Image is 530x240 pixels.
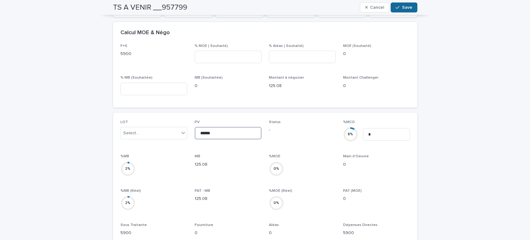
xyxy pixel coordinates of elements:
span: Sous Traitante [120,223,147,227]
span: Cancel [370,5,384,10]
span: Main d'Oeuvre [343,155,369,158]
p: 125.08 [195,161,261,168]
span: PAT - MB [195,189,210,193]
div: 2 % [120,200,135,206]
p: 0 [269,230,336,236]
span: %MOE [269,155,280,158]
span: % MOE ( Souhaité) [195,44,228,48]
span: PAT (MOE) [343,189,362,193]
p: 0 [195,230,261,236]
p: 0 [343,161,410,168]
p: 0 [343,51,410,57]
span: Dépenses Directes [343,223,378,227]
span: F+S [120,44,127,48]
button: Cancel [360,2,390,12]
p: 0 [343,83,410,89]
span: Save [402,5,412,10]
div: Select... [123,130,139,136]
span: %MB [120,155,129,158]
span: MOE (Souhaité) [343,44,371,48]
span: Fourniture [195,223,213,227]
p: 125.08 [269,83,336,89]
span: Montant à négocier [269,76,304,80]
span: %MCO [343,120,355,124]
p: 5900 [343,230,410,236]
span: PV [195,120,200,124]
p: - [269,127,336,133]
span: Montant Challenger [343,76,378,80]
span: %MOE (Réel) [269,189,292,193]
span: % MB (Souhaitée) [120,76,152,80]
p: 0 [195,83,261,89]
div: 0 % [269,200,284,206]
button: Save [391,2,417,12]
span: %MB (Réel) [120,189,141,193]
div: 0 % [269,165,284,172]
div: 8 % [343,131,358,138]
span: % Aléas ( Souhaité) [269,44,304,48]
p: 5900 [120,51,187,57]
h2: TS A VENIR __957799 [113,3,187,12]
p: 5900 [120,230,187,236]
div: 2 % [120,165,135,172]
h2: Calcul MOE & Négo [120,30,170,36]
span: MB (Souhaitée) [195,76,223,80]
span: LOT [120,120,128,124]
span: MB [195,155,200,158]
span: Aléas [269,223,279,227]
span: Status [269,120,281,124]
p: 125.08 [195,196,261,202]
p: 0 [343,196,410,202]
